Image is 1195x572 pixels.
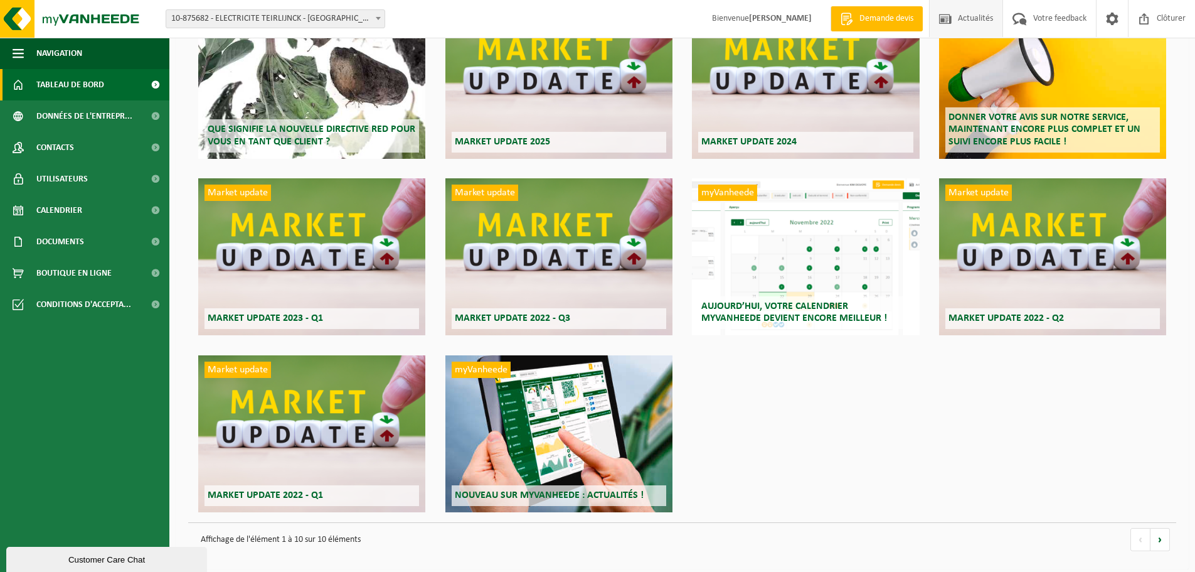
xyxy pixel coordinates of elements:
span: Contacts [36,132,74,163]
span: Market update [945,185,1012,201]
span: Aujourd’hui, votre calendrier myVanheede devient encore meilleur ! [701,301,887,323]
span: Market update 2022 - Q1 [208,490,323,500]
span: Tableau de bord [36,69,104,100]
a: Market update Market update 2025 [445,2,672,159]
span: Market update [204,185,271,201]
span: Nouveau sur myVanheede : Actualités ! [455,490,644,500]
a: Que signifie la nouvelle directive RED pour vous en tant que client ? [198,2,425,159]
a: myVanheede Donner votre avis sur notre service, maintenant encore plus complet et un suivi encore... [939,2,1166,159]
span: Market update 2023 - Q1 [208,313,323,323]
a: vorige [1130,528,1150,551]
span: Navigation [36,38,82,69]
a: myVanheede Nouveau sur myVanheede : Actualités ! [445,355,672,512]
span: Market update 2022 - Q3 [455,313,570,323]
a: Market update Market update 2022 - Q2 [939,178,1166,335]
span: Market update 2022 - Q2 [948,313,1064,323]
span: Market update [452,185,518,201]
p: Affichage de l'élément 1 à 10 sur 10 éléments [194,529,1118,551]
strong: [PERSON_NAME] [749,14,812,23]
span: Market update 2025 [455,137,550,147]
span: 10-875682 - ELECTRICITE TEIRLIJNCK - FOSSES-LA-VILLE [166,10,385,28]
span: Données de l'entrepr... [36,100,132,132]
span: Boutique en ligne [36,257,112,289]
span: Conditions d'accepta... [36,289,131,320]
span: Market update [204,362,271,378]
span: 10-875682 - ELECTRICITE TEIRLIJNCK - FOSSES-LA-VILLE [166,9,385,28]
span: Que signifie la nouvelle directive RED pour vous en tant que client ? [208,124,415,146]
a: volgende [1150,528,1170,551]
span: myVanheede [452,362,511,378]
span: Documents [36,226,84,257]
span: Donner votre avis sur notre service, maintenant encore plus complet et un suivi encore plus facile ! [948,112,1140,146]
iframe: chat widget [6,544,210,572]
span: Market update 2024 [701,137,797,147]
a: Market update Market update 2022 - Q1 [198,355,425,512]
a: Market update Market update 2024 [692,2,919,159]
a: myVanheede Aujourd’hui, votre calendrier myVanheede devient encore meilleur ! [692,178,919,335]
a: Market update Market update 2022 - Q3 [445,178,672,335]
span: myVanheede [698,185,757,201]
span: Demande devis [856,13,916,25]
a: Market update Market update 2023 - Q1 [198,178,425,335]
span: Calendrier [36,195,82,226]
a: Demande devis [831,6,923,31]
span: Utilisateurs [36,163,88,195]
